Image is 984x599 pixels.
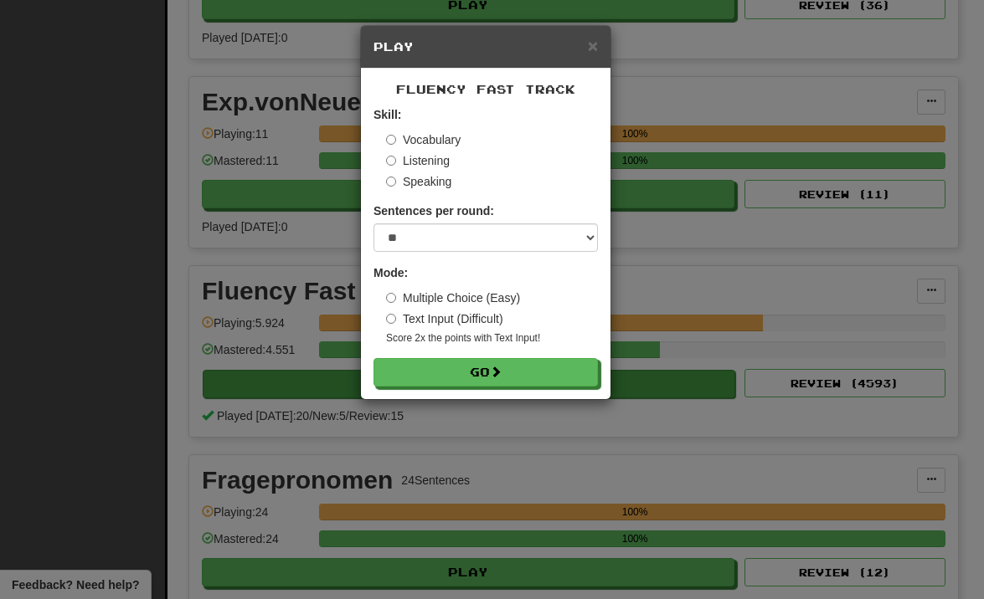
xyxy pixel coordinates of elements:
[374,358,598,387] button: Go
[386,293,396,303] input: Multiple Choice (Easy)
[386,173,451,190] label: Speaking
[386,314,396,324] input: Text Input (Difficult)
[386,156,396,166] input: Listening
[396,82,575,96] span: Fluency Fast Track
[374,266,408,279] strong: Mode:
[374,108,401,121] strong: Skill:
[374,38,598,55] h5: Play
[588,37,598,54] button: Close
[386,135,396,145] input: Vocabulary
[386,331,598,346] small: Score 2x the points with Text Input !
[588,36,598,55] span: ×
[386,177,396,187] input: Speaking
[374,202,494,219] label: Sentences per round:
[386,152,450,169] label: Listening
[386,310,503,327] label: Text Input (Difficult)
[386,289,520,306] label: Multiple Choice (Easy)
[386,131,461,148] label: Vocabulary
